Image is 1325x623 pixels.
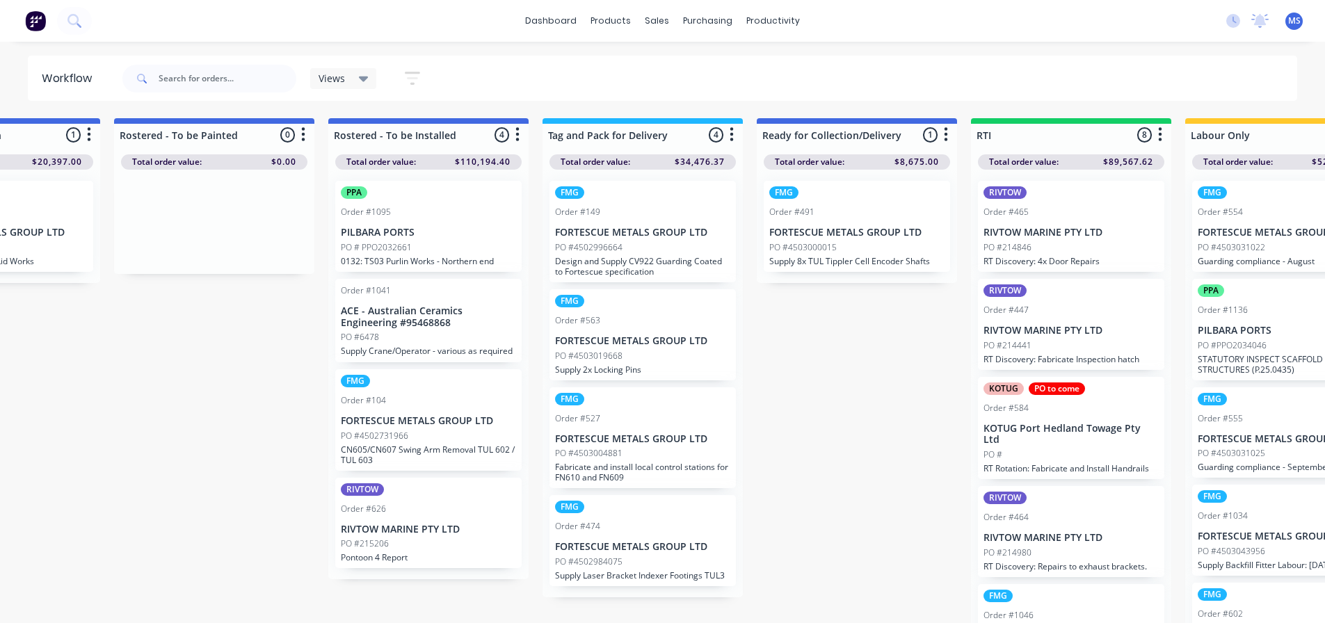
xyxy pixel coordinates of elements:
[675,156,725,168] span: $34,476.37
[555,206,600,218] div: Order #149
[341,503,386,515] div: Order #626
[555,520,600,533] div: Order #474
[983,325,1159,337] p: RIVTOW MARINE PTY LTD
[341,227,516,238] p: PILBARA PORTS
[1198,339,1267,352] p: PO #PPO2034046
[739,10,807,31] div: productivity
[983,561,1159,572] p: RT Discovery: Repairs to exhaust brackets.
[42,70,99,87] div: Workflow
[983,227,1159,238] p: RIVTOW MARINE PTY LTD
[983,206,1029,218] div: Order #465
[1198,284,1224,297] div: PPA
[555,364,730,375] p: Supply 2x Locking Pins
[983,304,1029,316] div: Order #447
[769,227,945,238] p: FORTESCUE METALS GROUP LTD
[1203,156,1273,168] span: Total order value:
[983,423,1159,446] p: KOTUG Port Hedland Towage Pty Ltd
[341,206,391,218] div: Order #1095
[549,387,736,489] div: FMGOrder #527FORTESCUE METALS GROUP LTDPO #4503004881Fabricate and install local control stations...
[341,241,412,254] p: PO # PPO2032661
[341,256,516,266] p: 0132: TS03 Purlin Works - Northern end
[555,570,730,581] p: Supply Laser Bracket Indexer Footings TUL3
[983,339,1031,352] p: PO #214441
[455,156,511,168] span: $110,194.40
[1198,588,1227,601] div: FMG
[341,331,379,343] p: PO #6478
[341,415,516,427] p: FORTESCUE METALS GROUP LTD
[676,10,739,31] div: purchasing
[775,156,844,168] span: Total order value:
[549,289,736,380] div: FMGOrder #563FORTESCUE METALS GROUP LTDPO #4503019668Supply 2x Locking Pins
[341,537,389,550] p: PO #215206
[1029,382,1085,395] div: PO to come
[555,556,623,568] p: PO #4502984075
[555,295,584,307] div: FMG
[32,156,82,168] span: $20,397.00
[555,412,600,425] div: Order #527
[769,256,945,266] p: Supply 8x TUL Tippler Cell Encoder Shafts
[983,402,1029,414] div: Order #584
[978,279,1164,370] div: RIVTOWOrder #447RIVTOW MARINE PTY LTDPO #214441RT Discovery: Fabricate Inspection hatch
[555,350,623,362] p: PO #4503019668
[769,206,814,218] div: Order #491
[983,256,1159,266] p: RT Discovery: 4x Door Repairs
[341,284,391,297] div: Order #1041
[983,532,1159,544] p: RIVTOW MARINE PTY LTD
[1198,490,1227,503] div: FMG
[983,186,1027,199] div: RIVTOW
[346,156,416,168] span: Total order value:
[555,393,584,405] div: FMG
[1198,206,1243,218] div: Order #554
[555,241,623,254] p: PO #4502996664
[341,186,367,199] div: PPA
[983,463,1159,474] p: RT Rotation: Fabricate and Install Handrails
[549,495,736,586] div: FMGOrder #474FORTESCUE METALS GROUP LTDPO #4502984075Supply Laser Bracket Indexer Footings TUL3
[25,10,46,31] img: Factory
[584,10,638,31] div: products
[978,181,1164,272] div: RIVTOWOrder #465RIVTOW MARINE PTY LTDPO #214846RT Discovery: 4x Door Repairs
[983,492,1027,504] div: RIVTOW
[983,448,1002,461] p: PO #
[341,394,386,407] div: Order #104
[555,186,584,199] div: FMG
[555,314,600,327] div: Order #563
[561,156,630,168] span: Total order value:
[335,181,522,272] div: PPAOrder #1095PILBARA PORTSPO # PPO20326610132: TS03 Purlin Works - Northern end
[341,346,516,356] p: Supply Crane/Operator - various as required
[1103,156,1153,168] span: $89,567.62
[319,71,345,86] span: Views
[335,478,522,569] div: RIVTOWOrder #626RIVTOW MARINE PTY LTDPO #215206Pontoon 4 Report
[341,375,370,387] div: FMG
[769,186,798,199] div: FMG
[341,552,516,563] p: Pontoon 4 Report
[341,430,408,442] p: PO #4502731966
[555,227,730,238] p: FORTESCUE METALS GROUP LTD
[978,486,1164,577] div: RIVTOWOrder #464RIVTOW MARINE PTY LTDPO #214980RT Discovery: Repairs to exhaust brackets.
[549,181,736,282] div: FMGOrder #149FORTESCUE METALS GROUP LTDPO #4502996664Design and Supply CV922 Guarding Coated to F...
[983,511,1029,524] div: Order #464
[1198,510,1248,522] div: Order #1034
[978,377,1164,480] div: KOTUGPO to comeOrder #584KOTUG Port Hedland Towage Pty LtdPO #RT Rotation: Fabricate and Install ...
[335,369,522,471] div: FMGOrder #104FORTESCUE METALS GROUP LTDPO #4502731966CN605/CN607 Swing Arm Removal TUL 602 / TUL 603
[341,305,516,329] p: ACE - Australian Ceramics Engineering #95468868
[1198,241,1265,254] p: PO #4503031022
[555,447,623,460] p: PO #4503004881
[518,10,584,31] a: dashboard
[132,156,202,168] span: Total order value:
[1198,447,1265,460] p: PO #4503031025
[1198,412,1243,425] div: Order #555
[271,156,296,168] span: $0.00
[555,462,730,483] p: Fabricate and install local control stations for FN610 and FN609
[1198,393,1227,405] div: FMG
[335,279,522,362] div: Order #1041ACE - Australian Ceramics Engineering #95468868PO #6478Supply Crane/Operator - various...
[983,547,1031,559] p: PO #214980
[894,156,939,168] span: $8,675.00
[983,382,1024,395] div: KOTUG
[555,335,730,347] p: FORTESCUE METALS GROUP LTD
[983,284,1027,297] div: RIVTOW
[983,590,1013,602] div: FMG
[638,10,676,31] div: sales
[555,501,584,513] div: FMG
[983,609,1034,622] div: Order #1046
[1198,186,1227,199] div: FMG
